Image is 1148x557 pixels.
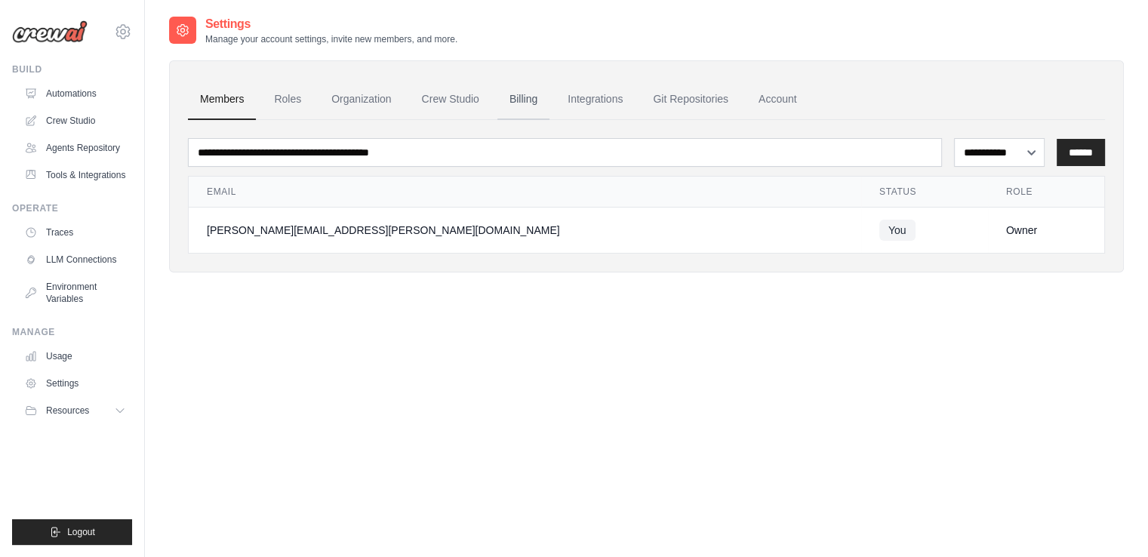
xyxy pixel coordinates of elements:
[262,79,313,120] a: Roles
[988,177,1104,208] th: Role
[18,399,132,423] button: Resources
[879,220,916,241] span: You
[12,63,132,75] div: Build
[18,248,132,272] a: LLM Connections
[18,344,132,368] a: Usage
[12,202,132,214] div: Operate
[319,79,403,120] a: Organization
[205,15,457,33] h2: Settings
[556,79,635,120] a: Integrations
[18,82,132,106] a: Automations
[67,526,95,538] span: Logout
[12,20,88,43] img: Logo
[12,326,132,338] div: Manage
[46,405,89,417] span: Resources
[410,79,491,120] a: Crew Studio
[18,275,132,311] a: Environment Variables
[207,223,843,238] div: [PERSON_NAME][EMAIL_ADDRESS][PERSON_NAME][DOMAIN_NAME]
[189,177,861,208] th: Email
[1006,223,1086,238] div: Owner
[18,136,132,160] a: Agents Repository
[746,79,809,120] a: Account
[18,163,132,187] a: Tools & Integrations
[18,109,132,133] a: Crew Studio
[861,177,988,208] th: Status
[205,33,457,45] p: Manage your account settings, invite new members, and more.
[12,519,132,545] button: Logout
[18,371,132,395] a: Settings
[641,79,740,120] a: Git Repositories
[497,79,549,120] a: Billing
[18,220,132,245] a: Traces
[188,79,256,120] a: Members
